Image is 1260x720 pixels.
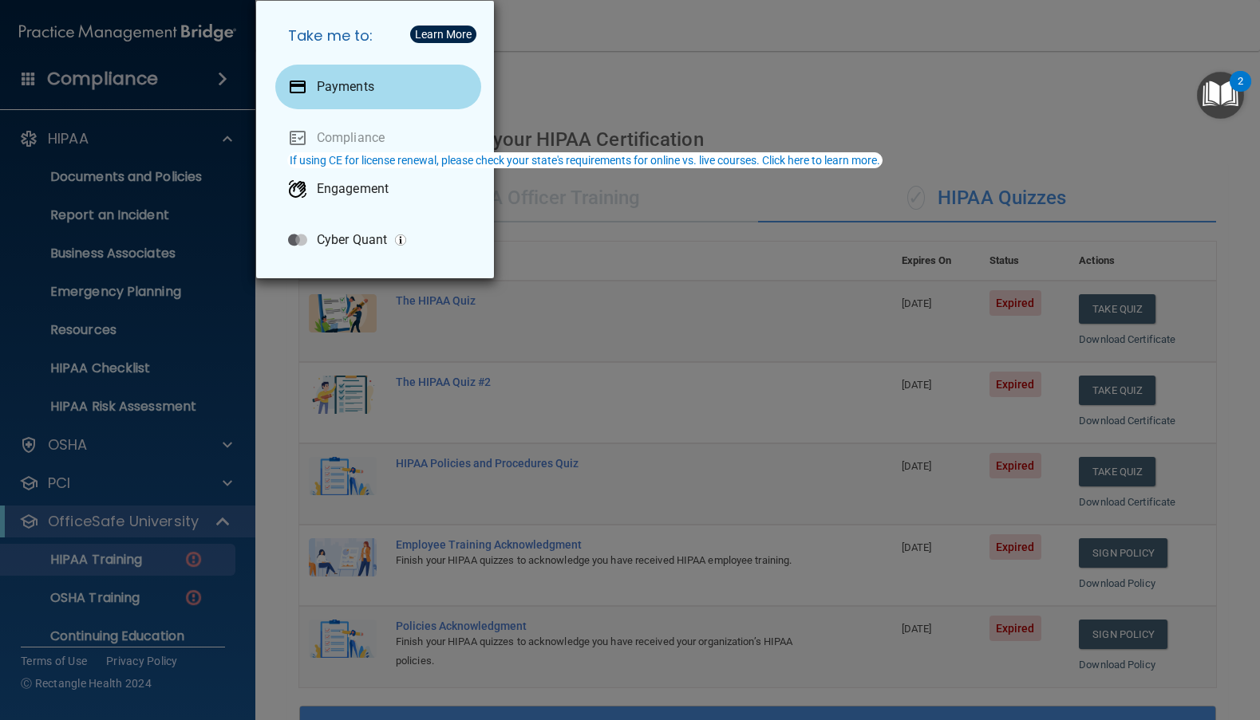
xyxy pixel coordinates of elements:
[1238,81,1243,102] div: 2
[290,155,880,166] div: If using CE for license renewal, please check your state's requirements for online vs. live cours...
[275,167,481,211] a: Engagement
[410,26,476,43] button: Learn More
[415,29,472,40] div: Learn More
[317,232,387,248] p: Cyber Quant
[1180,610,1241,671] iframe: Drift Widget Chat Controller
[275,116,481,160] a: Compliance
[275,65,481,109] a: Payments
[931,140,1250,620] iframe: Drift Widget Chat Window
[287,152,883,168] button: If using CE for license renewal, please check your state's requirements for online vs. live cours...
[1197,72,1244,119] button: Open Resource Center, 2 new notifications
[275,14,481,58] h5: Take me to:
[317,79,374,95] p: Payments
[317,181,389,197] p: Engagement
[275,218,481,262] a: Cyber Quant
